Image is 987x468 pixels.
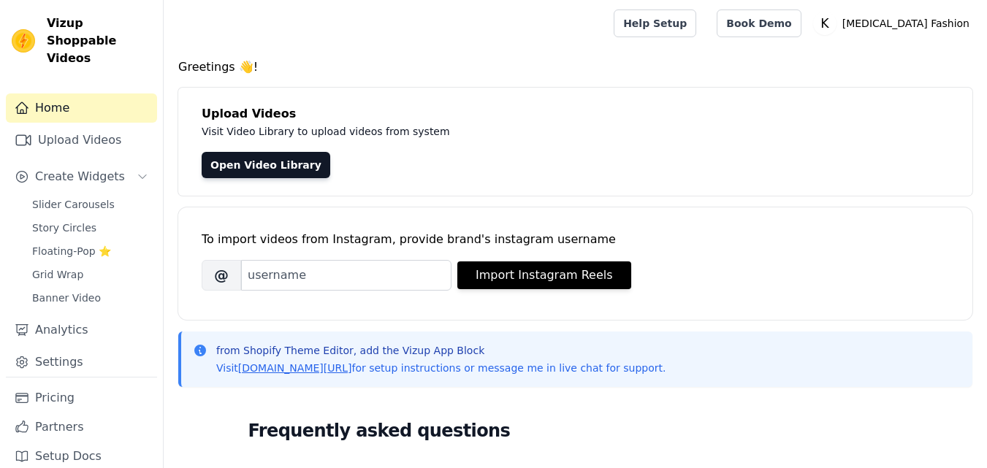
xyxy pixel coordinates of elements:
[23,218,157,238] a: Story Circles
[241,260,451,291] input: username
[23,241,157,261] a: Floating-Pop ⭐
[47,15,151,67] span: Vizup Shoppable Videos
[32,197,115,212] span: Slider Carousels
[6,93,157,123] a: Home
[837,10,975,37] p: [MEDICAL_DATA] Fashion
[6,348,157,377] a: Settings
[238,362,352,374] a: [DOMAIN_NAME][URL]
[614,9,696,37] a: Help Setup
[717,9,801,37] a: Book Demo
[457,261,631,289] button: Import Instagram Reels
[813,10,975,37] button: K [MEDICAL_DATA] Fashion
[6,383,157,413] a: Pricing
[216,343,666,358] p: from Shopify Theme Editor, add the Vizup App Block
[202,260,241,291] span: @
[202,152,330,178] a: Open Video Library
[202,105,949,123] h4: Upload Videos
[820,16,829,31] text: K
[216,361,666,375] p: Visit for setup instructions or message me in live chat for support.
[6,162,157,191] button: Create Widgets
[23,264,157,285] a: Grid Wrap
[35,168,125,185] span: Create Widgets
[248,416,903,445] h2: Frequently asked questions
[202,123,856,140] p: Visit Video Library to upload videos from system
[178,58,972,76] h4: Greetings 👋!
[6,315,157,345] a: Analytics
[6,126,157,155] a: Upload Videos
[23,288,157,308] a: Banner Video
[32,220,96,235] span: Story Circles
[32,267,83,282] span: Grid Wrap
[6,413,157,442] a: Partners
[32,244,111,258] span: Floating-Pop ⭐
[202,231,949,248] div: To import videos from Instagram, provide brand's instagram username
[12,29,35,53] img: Vizup
[32,291,101,305] span: Banner Video
[23,194,157,215] a: Slider Carousels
